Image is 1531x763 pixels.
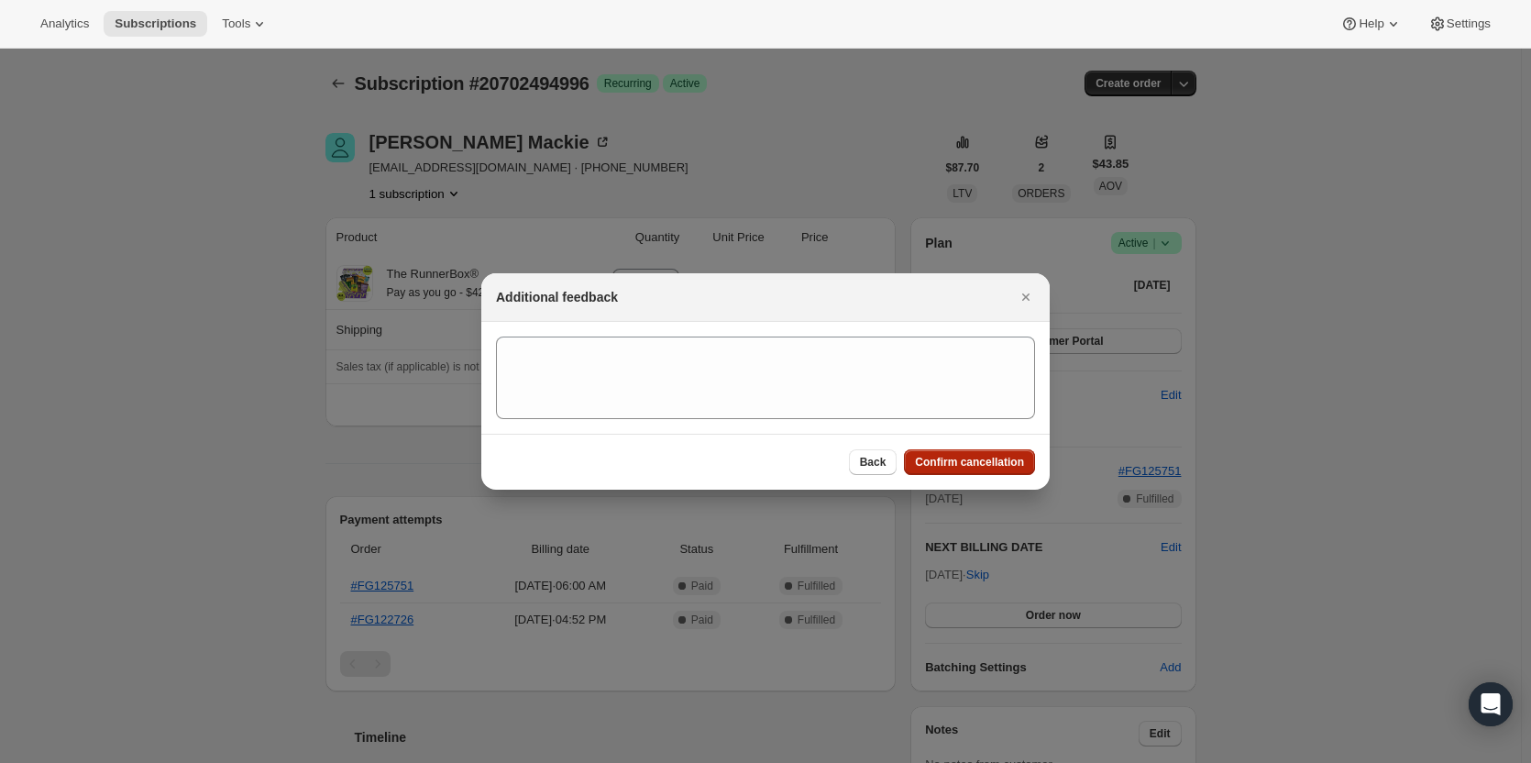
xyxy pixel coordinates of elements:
span: Back [860,455,887,470]
span: Analytics [40,17,89,31]
span: Settings [1447,17,1491,31]
div: Open Intercom Messenger [1469,682,1513,726]
span: Tools [222,17,250,31]
span: Confirm cancellation [915,455,1024,470]
button: Back [849,449,898,475]
button: Analytics [29,11,100,37]
button: Settings [1417,11,1502,37]
button: Close [1013,284,1039,310]
span: Subscriptions [115,17,196,31]
button: Confirm cancellation [904,449,1035,475]
button: Help [1329,11,1413,37]
h2: Additional feedback [496,288,618,306]
button: Subscriptions [104,11,207,37]
span: Help [1359,17,1383,31]
button: Tools [211,11,280,37]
